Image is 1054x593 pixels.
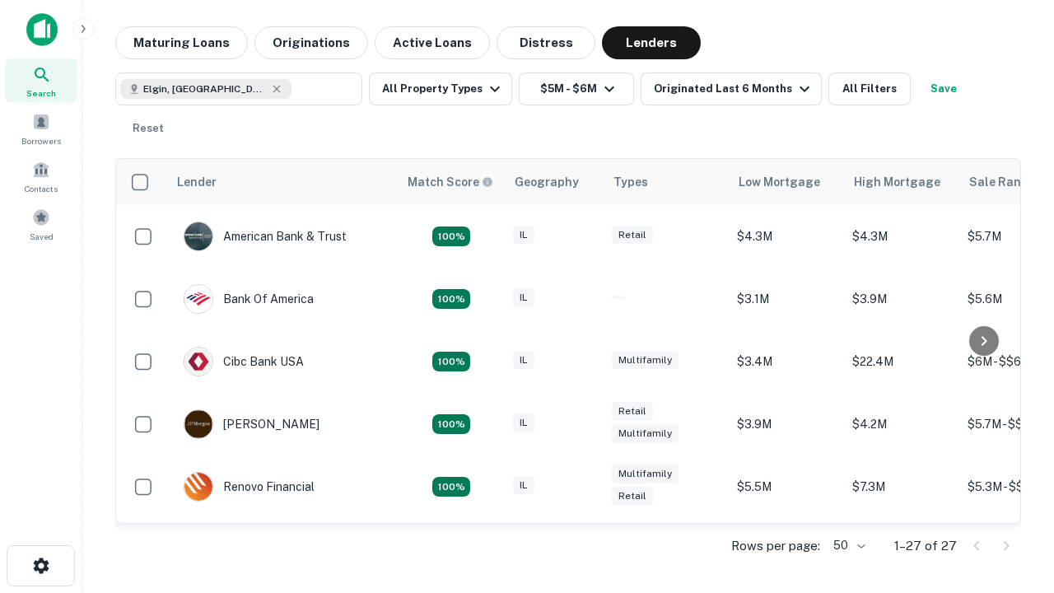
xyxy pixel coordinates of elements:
[729,518,844,581] td: $2.2M
[30,230,54,243] span: Saved
[432,414,470,434] div: Matching Properties: 4, hasApolloMatch: undefined
[115,26,248,59] button: Maturing Loans
[612,465,679,483] div: Multifamily
[25,182,58,195] span: Contacts
[844,268,959,330] td: $3.9M
[184,285,212,313] img: picture
[497,26,595,59] button: Distress
[167,159,398,205] th: Lender
[827,534,868,558] div: 50
[513,288,534,307] div: IL
[729,205,844,268] td: $4.3M
[432,226,470,246] div: Matching Properties: 7, hasApolloMatch: undefined
[844,330,959,393] td: $22.4M
[432,477,470,497] div: Matching Properties: 4, hasApolloMatch: undefined
[505,159,604,205] th: Geography
[729,159,844,205] th: Low Mortgage
[184,347,304,376] div: Cibc Bank USA
[177,172,217,192] div: Lender
[604,159,729,205] th: Types
[612,424,679,443] div: Multifamily
[613,172,648,192] div: Types
[5,106,77,151] a: Borrowers
[369,72,512,105] button: All Property Types
[844,205,959,268] td: $4.3M
[602,26,701,59] button: Lenders
[432,352,470,371] div: Matching Properties: 4, hasApolloMatch: undefined
[894,536,957,556] p: 1–27 of 27
[654,79,814,99] div: Originated Last 6 Months
[21,134,61,147] span: Borrowers
[612,402,653,421] div: Retail
[184,409,319,439] div: [PERSON_NAME]
[26,86,56,100] span: Search
[513,413,534,432] div: IL
[729,393,844,455] td: $3.9M
[398,159,505,205] th: Capitalize uses an advanced AI algorithm to match your search with the best lender. The match sco...
[844,159,959,205] th: High Mortgage
[5,154,77,198] a: Contacts
[184,222,212,250] img: picture
[513,226,534,245] div: IL
[917,72,970,105] button: Save your search to get updates of matches that match your search criteria.
[184,222,347,251] div: American Bank & Trust
[5,202,77,246] a: Saved
[729,330,844,393] td: $3.4M
[5,58,77,103] a: Search
[844,518,959,581] td: $3.1M
[184,410,212,438] img: picture
[513,351,534,370] div: IL
[26,13,58,46] img: capitalize-icon.png
[612,487,653,506] div: Retail
[122,112,175,145] button: Reset
[184,472,315,502] div: Renovo Financial
[408,173,493,191] div: Capitalize uses an advanced AI algorithm to match your search with the best lender. The match sco...
[184,473,212,501] img: picture
[844,455,959,518] td: $7.3M
[854,172,940,192] div: High Mortgage
[729,268,844,330] td: $3.1M
[375,26,490,59] button: Active Loans
[729,455,844,518] td: $5.5M
[972,409,1054,488] iframe: Chat Widget
[612,351,679,370] div: Multifamily
[731,536,820,556] p: Rows per page:
[515,172,579,192] div: Geography
[519,72,634,105] button: $5M - $6M
[641,72,822,105] button: Originated Last 6 Months
[828,72,911,105] button: All Filters
[184,284,314,314] div: Bank Of America
[408,173,490,191] h6: Match Score
[184,348,212,376] img: picture
[513,476,534,495] div: IL
[612,226,653,245] div: Retail
[254,26,368,59] button: Originations
[432,289,470,309] div: Matching Properties: 4, hasApolloMatch: undefined
[844,393,959,455] td: $4.2M
[143,82,267,96] span: Elgin, [GEOGRAPHIC_DATA], [GEOGRAPHIC_DATA]
[739,172,820,192] div: Low Mortgage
